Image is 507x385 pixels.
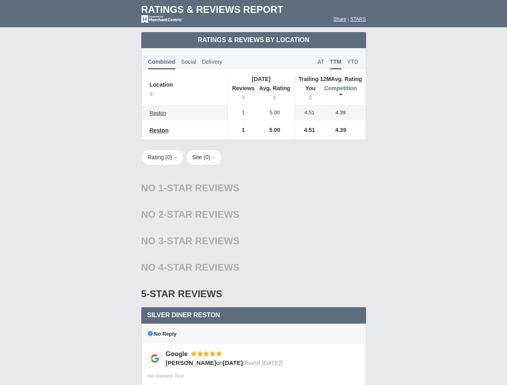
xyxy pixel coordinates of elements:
[318,59,324,65] span: AT
[167,154,171,160] span: 0
[181,59,196,65] span: Social
[147,312,220,318] span: Silver Diner Reston
[299,76,331,82] span: Trailing 12M
[255,83,295,105] th: Avg. Rating: activate to sort column ascending
[150,127,169,134] span: Reston
[228,105,255,120] td: 1
[348,16,349,22] span: |
[141,254,366,281] div: No 4-Star Reviews
[166,359,216,366] span: [PERSON_NAME]
[228,75,295,83] th: [DATE]
[320,83,366,105] th: Competition : activate to sort column descending
[142,75,228,105] th: Location: activate to sort column ascending
[320,120,366,140] td: 4.39
[148,331,177,337] span: No Reply
[148,373,184,379] span: No Review Text
[146,126,173,135] a: Reston
[186,149,222,165] button: Site (0)
[146,108,170,118] a: Reston
[350,16,366,22] a: STARS
[330,59,342,69] span: TTM
[255,105,295,120] td: 5.00
[295,105,320,120] td: 4.51
[141,201,366,228] div: No 2-Star Reviews
[223,359,243,366] span: [DATE]
[243,359,283,366] span: (found [DATE])
[320,105,366,120] td: 4.39
[228,120,255,140] td: 1
[141,149,184,165] button: Rating (0)
[206,154,209,160] span: 0
[295,120,320,140] td: 4.51
[141,175,366,201] div: No 1-Star Reviews
[295,83,320,105] th: You: activate to sort column ascending
[166,350,191,358] div: Google
[148,351,162,365] img: Google
[228,83,255,105] th: Reviews: activate to sort column ascending
[255,120,295,140] td: 5.00
[141,281,366,307] div: 5-Star Reviews
[202,59,222,65] span: Delivery
[334,16,346,22] a: Share
[141,15,183,23] img: mc-powered-by-logo-white-103.png
[141,32,366,48] td: Ratings & Reviews by Location
[150,110,166,116] span: Reston
[141,228,366,254] div: No 3-Star Reviews
[166,359,354,367] div: on
[295,75,366,83] th: Avg. Rating
[148,59,175,69] span: Combined
[347,59,358,65] span: YTD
